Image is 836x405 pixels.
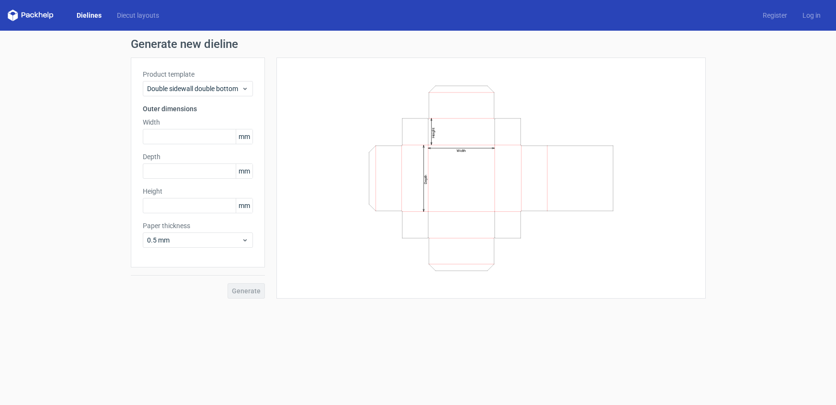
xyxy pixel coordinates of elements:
[236,164,252,178] span: mm
[143,117,253,127] label: Width
[457,149,466,153] text: Width
[236,198,252,213] span: mm
[109,11,167,20] a: Diecut layouts
[795,11,828,20] a: Log in
[143,186,253,196] label: Height
[143,152,253,162] label: Depth
[147,84,241,93] span: Double sidewall double bottom
[755,11,795,20] a: Register
[131,38,706,50] h1: Generate new dieline
[69,11,109,20] a: Dielines
[147,235,241,245] span: 0.5 mm
[143,221,253,231] label: Paper thickness
[143,69,253,79] label: Product template
[424,175,428,184] text: Depth
[431,127,435,138] text: Height
[236,129,252,144] span: mm
[143,104,253,114] h3: Outer dimensions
